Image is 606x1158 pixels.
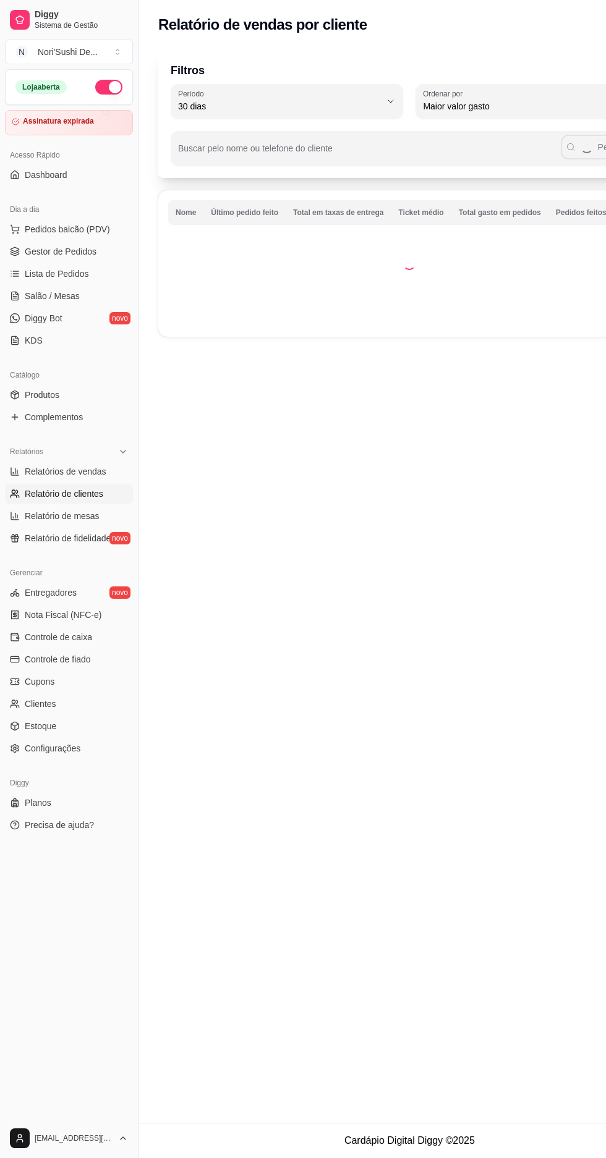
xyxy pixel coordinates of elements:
span: Salão / Mesas [25,290,80,302]
div: Acesso Rápido [5,145,133,165]
button: Alterar Status [95,80,122,95]
span: Complementos [25,411,83,423]
div: Nori'Sushi De ... [38,46,98,58]
a: Nota Fiscal (NFC-e) [5,605,133,625]
span: Relatórios de vendas [25,465,106,478]
div: Loading [403,258,416,270]
a: Relatório de clientes [5,484,133,504]
a: Relatório de mesas [5,506,133,526]
a: Produtos [5,385,133,405]
span: Relatórios [10,447,43,457]
span: Precisa de ajuda? [25,819,94,831]
article: Assinatura expirada [23,117,94,126]
span: N [15,46,28,58]
a: Diggy Botnovo [5,308,133,328]
div: Diggy [5,773,133,793]
button: Select a team [5,40,133,64]
input: Buscar pelo nome ou telefone do cliente [178,147,561,159]
span: Sistema de Gestão [35,20,128,30]
span: Nota Fiscal (NFC-e) [25,609,101,621]
label: Ordenar por [423,88,467,99]
span: Relatório de mesas [25,510,100,522]
span: Produtos [25,389,59,401]
a: Dashboard [5,165,133,185]
span: Controle de caixa [25,631,92,643]
button: Período30 dias [171,84,403,119]
span: Planos [25,797,51,809]
a: KDS [5,331,133,350]
a: Cupons [5,672,133,691]
a: Gestor de Pedidos [5,242,133,261]
span: Diggy [35,9,128,20]
span: [EMAIL_ADDRESS][DOMAIN_NAME] [35,1133,113,1143]
div: Gerenciar [5,563,133,583]
span: Relatório de fidelidade [25,532,111,544]
button: [EMAIL_ADDRESS][DOMAIN_NAME] [5,1123,133,1153]
span: Clientes [25,698,56,710]
a: Relatório de fidelidadenovo [5,528,133,548]
span: Gestor de Pedidos [25,245,96,258]
label: Período [178,88,208,99]
span: KDS [25,334,43,347]
span: Controle de fiado [25,653,91,666]
div: Catálogo [5,365,133,385]
a: Clientes [5,694,133,714]
a: Relatórios de vendas [5,462,133,481]
span: Entregadores [25,586,77,599]
a: Controle de fiado [5,649,133,669]
a: Lista de Pedidos [5,264,133,284]
a: Complementos [5,407,133,427]
span: Cupons [25,675,54,688]
span: Estoque [25,720,56,732]
a: Planos [5,793,133,813]
a: Entregadoresnovo [5,583,133,602]
div: Dia a dia [5,200,133,219]
button: Pedidos balcão (PDV) [5,219,133,239]
a: Configurações [5,738,133,758]
span: Diggy Bot [25,312,62,324]
h2: Relatório de vendas por cliente [158,15,367,35]
div: Loja aberta [15,80,67,94]
a: Controle de caixa [5,627,133,647]
a: Precisa de ajuda? [5,815,133,835]
a: Assinatura expirada [5,110,133,135]
span: Configurações [25,742,80,754]
a: Estoque [5,716,133,736]
a: Salão / Mesas [5,286,133,306]
span: Dashboard [25,169,67,181]
span: Pedidos balcão (PDV) [25,223,110,235]
span: Lista de Pedidos [25,268,89,280]
a: DiggySistema de Gestão [5,5,133,35]
span: 30 dias [178,100,381,112]
span: Relatório de clientes [25,488,103,500]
